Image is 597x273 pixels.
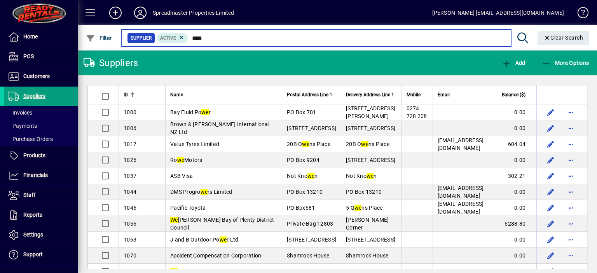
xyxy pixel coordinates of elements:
span: Financials [23,172,48,178]
span: 1026 [124,157,136,163]
button: Edit [545,122,557,134]
span: Supplier [131,34,152,42]
button: More options [565,202,577,214]
button: More options [565,138,577,150]
em: we [201,109,209,115]
td: 0.00 [490,104,536,120]
span: Ro Motors [170,157,202,163]
span: PO Box 13210 [346,189,382,195]
span: Settings [23,231,43,238]
span: Purchase Orders [8,136,53,142]
span: POS [23,53,34,59]
span: PO Box 701 [287,109,316,115]
td: 0.00 [490,232,536,248]
div: Balance ($) [495,90,532,99]
span: Not Kno n [287,173,318,179]
span: 1037 [124,173,136,179]
a: POS [4,47,78,66]
span: Mobile [407,90,421,99]
span: 1017 [124,141,136,147]
span: 20B O ns Place [346,141,389,147]
span: Products [23,152,45,158]
button: Edit [545,233,557,246]
span: 1044 [124,189,136,195]
button: More options [565,186,577,198]
span: PO Box 13210 [287,189,323,195]
a: Products [4,146,78,165]
em: we [307,173,315,179]
td: 0.00 [490,152,536,168]
span: [STREET_ADDRESS][PERSON_NAME] [346,105,395,119]
td: 302.21 [490,168,536,184]
td: 6288.80 [490,216,536,232]
em: we [367,173,374,179]
span: Home [23,33,38,40]
span: Invoices [8,110,32,116]
span: Suppliers [23,93,45,99]
span: Staff [23,192,35,198]
span: Private Bag 12803 [287,221,333,227]
span: 5 Q ns Place [346,205,382,211]
em: we [201,189,208,195]
div: Suppliers [84,57,138,69]
a: Financials [4,166,78,185]
span: PO Bpx681 [287,205,315,211]
button: Edit [545,249,557,262]
em: we [302,141,309,147]
span: Not Kno n [346,173,377,179]
span: [PERSON_NAME] Bay of Plenty District Council [170,217,274,231]
span: Name [170,90,183,99]
span: DMS Progro rs Limited [170,189,232,195]
button: More options [565,170,577,182]
span: [STREET_ADDRESS] [346,157,395,163]
span: J and B Outdoor Po r Ltd [170,236,238,243]
span: 1046 [124,205,136,211]
button: Add [500,56,527,70]
a: Staff [4,186,78,205]
span: Reports [23,212,42,218]
span: PO Box 9204 [287,157,319,163]
button: Edit [545,202,557,214]
span: More Options [542,60,589,66]
span: Filter [86,35,112,41]
mat-chip: Activation Status: Active [157,33,188,43]
span: ID [124,90,128,99]
button: Add [103,6,128,20]
button: Edit [545,138,557,150]
span: 1070 [124,252,136,259]
td: 0.00 [490,120,536,136]
a: Settings [4,225,78,245]
a: Reports [4,205,78,225]
span: 1056 [124,221,136,227]
em: we [361,141,368,147]
span: Balance ($) [502,90,525,99]
span: [PERSON_NAME] Corner [346,217,389,231]
span: Brown & [PERSON_NAME] International NZ Ltd [170,121,269,135]
em: we [354,205,362,211]
span: Delivery Address Line 1 [346,90,394,99]
span: Bay Fluid Po r [170,109,211,115]
div: ID [124,90,141,99]
span: 0274 728 208 [407,105,427,119]
td: 0.00 [490,200,536,216]
button: More options [565,122,577,134]
span: Email [438,90,450,99]
div: Spreadmaster Properties Limited [153,7,234,19]
div: Mobile [407,90,428,99]
a: Customers [4,67,78,86]
a: Home [4,27,78,47]
a: Support [4,245,78,264]
span: Customers [23,73,50,79]
div: Name [170,90,277,99]
span: Postal Address Line 1 [287,90,332,99]
a: Knowledge Base [572,2,587,27]
button: More Options [540,56,591,70]
button: Profile [128,6,153,20]
button: More options [565,233,577,246]
span: [STREET_ADDRESS] [287,125,336,131]
button: More options [565,249,577,262]
span: Clear Search [544,35,583,41]
span: Active [160,35,176,41]
span: 1006 [124,125,136,131]
em: we [220,236,227,243]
